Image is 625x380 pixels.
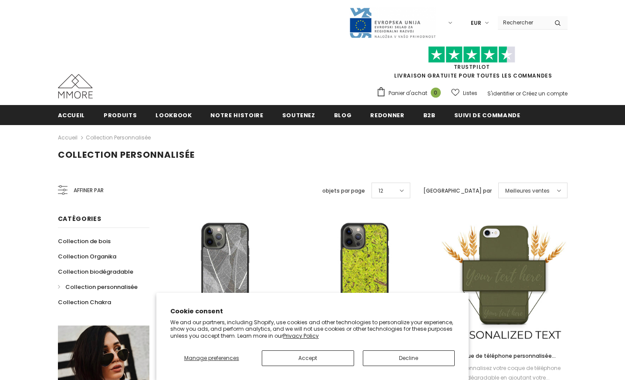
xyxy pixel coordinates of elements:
span: 12 [378,187,383,195]
a: Redonner [370,105,404,125]
a: Collection personnalisée [58,279,138,295]
a: Notre histoire [210,105,263,125]
label: [GEOGRAPHIC_DATA] par [423,187,492,195]
span: Collection biodégradable [58,268,133,276]
span: Panier d'achat [389,89,427,98]
h2: Cookie consent [170,307,455,316]
a: B2B [423,105,436,125]
button: Accept [262,350,354,366]
a: S'identifier [487,90,514,97]
span: Notre histoire [210,111,263,119]
input: Search Site [498,16,548,29]
span: Redonner [370,111,404,119]
img: Javni Razpis [349,7,436,39]
a: TrustPilot [454,63,490,71]
span: EUR [471,19,481,27]
span: LIVRAISON GRATUITE POUR TOUTES LES COMMANDES [376,50,568,79]
a: soutenez [282,105,315,125]
span: Catégories [58,214,101,223]
p: We and our partners, including Shopify, use cookies and other technologies to personalize your ex... [170,319,455,339]
button: Decline [363,350,455,366]
span: Suivi de commande [454,111,520,119]
span: Affiner par [74,186,104,195]
a: Créez un compte [522,90,568,97]
img: Cas MMORE [58,74,93,98]
span: Coque de téléphone personnalisée biodégradable - Vert olive [456,352,556,369]
span: Accueil [58,111,85,119]
a: Accueil [58,132,78,143]
a: Privacy Policy [283,332,319,339]
a: Panier d'achat 0 [376,87,445,100]
img: Faites confiance aux étoiles pilotes [428,46,515,63]
a: Coque de téléphone personnalisée biodégradable - Vert olive [441,351,567,361]
span: Collection personnalisée [65,283,138,291]
span: Lookbook [155,111,192,119]
a: Accueil [58,105,85,125]
span: Collection de bois [58,237,111,245]
span: Collection Organika [58,252,116,261]
a: Listes [451,85,477,101]
span: Manage preferences [184,354,239,362]
span: soutenez [282,111,315,119]
a: Lookbook [155,105,192,125]
label: objets par page [322,187,365,195]
button: Manage preferences [170,350,253,366]
span: Collection Chakra [58,298,111,306]
span: Collection personnalisée [58,149,195,161]
a: Collection Organika [58,249,116,264]
span: Blog [334,111,352,119]
a: Collection biodégradable [58,264,133,279]
a: Collection personnalisée [86,134,151,141]
span: or [516,90,521,97]
a: Collection de bois [58,234,111,249]
span: Listes [463,89,477,98]
span: B2B [423,111,436,119]
a: Blog [334,105,352,125]
a: Suivi de commande [454,105,520,125]
a: Javni Razpis [349,19,436,26]
span: 0 [431,88,441,98]
a: Produits [104,105,137,125]
a: Collection Chakra [58,295,111,310]
span: Meilleures ventes [505,187,550,195]
span: Produits [104,111,137,119]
